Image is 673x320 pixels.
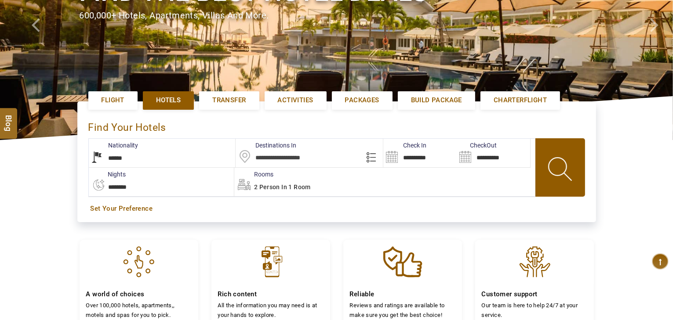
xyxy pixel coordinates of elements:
[88,112,585,138] div: Find Your Hotels
[199,91,259,109] a: Transfer
[88,170,126,179] label: nights
[457,139,530,167] input: Search
[398,91,475,109] a: Build Package
[345,96,379,105] span: Packages
[236,141,296,150] label: Destinations In
[278,96,313,105] span: Activities
[482,301,587,320] p: Our team is here to help 24/7 at your service.
[457,141,497,150] label: CheckOut
[254,183,311,191] span: 2 Person in 1 Room
[265,91,327,109] a: Activities
[234,170,273,179] label: Rooms
[218,301,324,320] p: All the information you may need is at your hands to explore.
[86,301,192,320] p: Over 100,000 hotels, apartments,, motels and spas for you to pick.
[482,290,587,298] h4: Customer support
[494,96,547,105] span: Charterflight
[80,9,594,22] div: 600,000+ hotels, apartments, villas and more.
[383,139,457,167] input: Search
[143,91,194,109] a: Hotels
[102,96,124,105] span: Flight
[89,141,138,150] label: Nationality
[86,290,192,298] h4: A world of choices
[3,115,15,122] span: Blog
[350,301,455,320] p: Reviews and ratings are available to make sure you get the best choice!
[91,204,583,213] a: Set Your Preference
[88,91,138,109] a: Flight
[212,96,246,105] span: Transfer
[480,91,560,109] a: Charterflight
[411,96,462,105] span: Build Package
[350,290,455,298] h4: Reliable
[332,91,393,109] a: Packages
[156,96,181,105] span: Hotels
[383,141,426,150] label: Check In
[218,290,324,298] h4: Rich content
